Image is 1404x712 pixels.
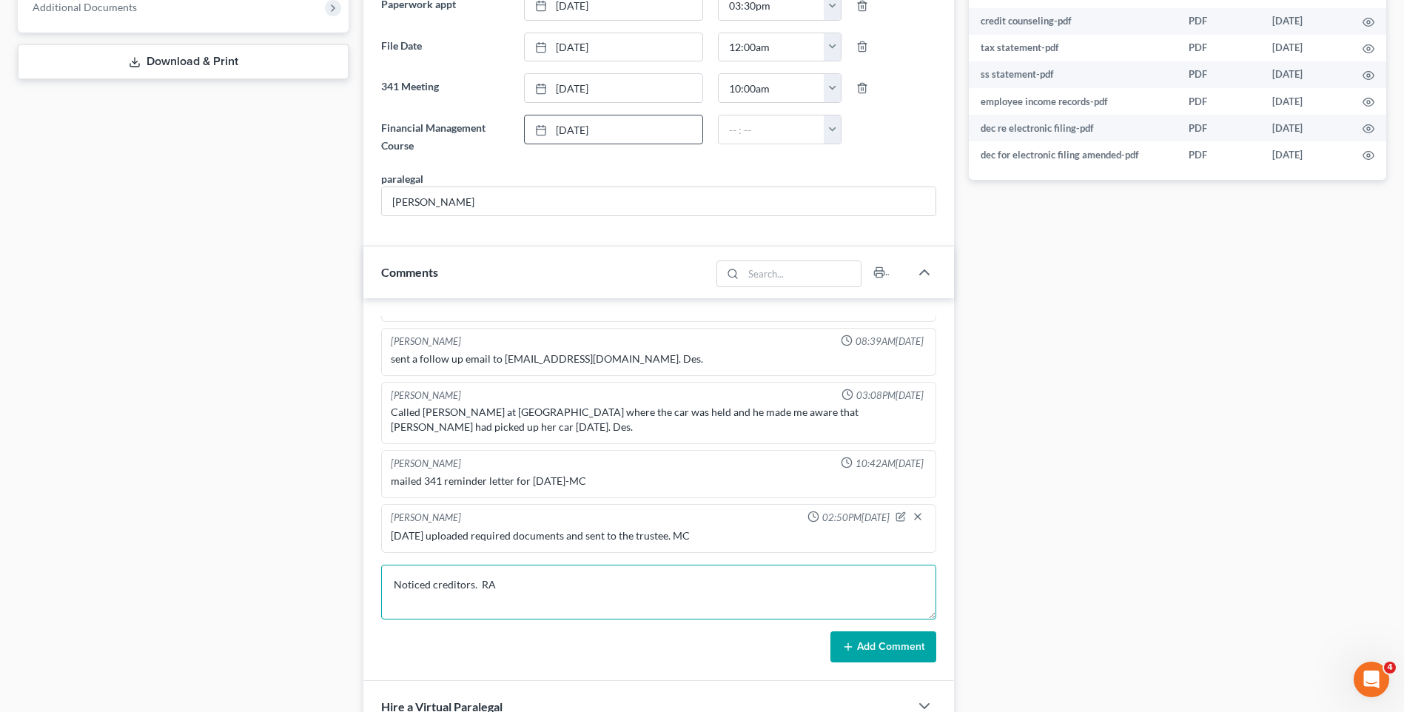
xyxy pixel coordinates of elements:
[525,74,702,102] a: [DATE]
[391,335,461,349] div: [PERSON_NAME]
[1260,115,1351,141] td: [DATE]
[856,457,924,471] span: 10:42AM[DATE]
[1177,88,1260,115] td: PDF
[969,8,1177,35] td: credit counseling-pdf
[381,171,423,187] div: paralegal
[374,115,516,159] label: Financial Management Course
[1177,61,1260,88] td: PDF
[1384,662,1396,674] span: 4
[391,511,461,525] div: [PERSON_NAME]
[33,1,137,13] span: Additional Documents
[391,405,927,434] div: Called [PERSON_NAME] at [GEOGRAPHIC_DATA] where the car was held and he made me aware that [PERSO...
[1177,141,1260,168] td: PDF
[391,474,927,488] div: mailed 341 reminder letter for [DATE]-MC
[830,631,936,662] button: Add Comment
[1354,662,1389,697] iframe: Intercom live chat
[18,44,349,79] a: Download & Print
[1177,35,1260,61] td: PDF
[856,335,924,349] span: 08:39AM[DATE]
[969,141,1177,168] td: dec for electronic filing amended-pdf
[1177,8,1260,35] td: PDF
[1260,141,1351,168] td: [DATE]
[969,88,1177,115] td: employee income records-pdf
[969,115,1177,141] td: dec re electronic filing-pdf
[391,528,927,543] div: [DATE] uploaded required documents and sent to the trustee. MC
[856,389,924,403] span: 03:08PM[DATE]
[391,457,461,471] div: [PERSON_NAME]
[969,35,1177,61] td: tax statement-pdf
[381,265,438,279] span: Comments
[719,74,824,102] input: -- : --
[969,61,1177,88] td: ss statement-pdf
[391,352,927,366] div: sent a follow up email to [EMAIL_ADDRESS][DOMAIN_NAME]. Des.
[822,511,890,525] span: 02:50PM[DATE]
[374,33,516,62] label: File Date
[1260,88,1351,115] td: [DATE]
[374,73,516,103] label: 341 Meeting
[1260,61,1351,88] td: [DATE]
[743,261,861,286] input: Search...
[1260,35,1351,61] td: [DATE]
[525,115,702,144] a: [DATE]
[1260,8,1351,35] td: [DATE]
[719,115,824,144] input: -- : --
[525,33,702,61] a: [DATE]
[382,187,936,215] input: --
[1177,115,1260,141] td: PDF
[391,389,461,403] div: [PERSON_NAME]
[719,33,824,61] input: -- : --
